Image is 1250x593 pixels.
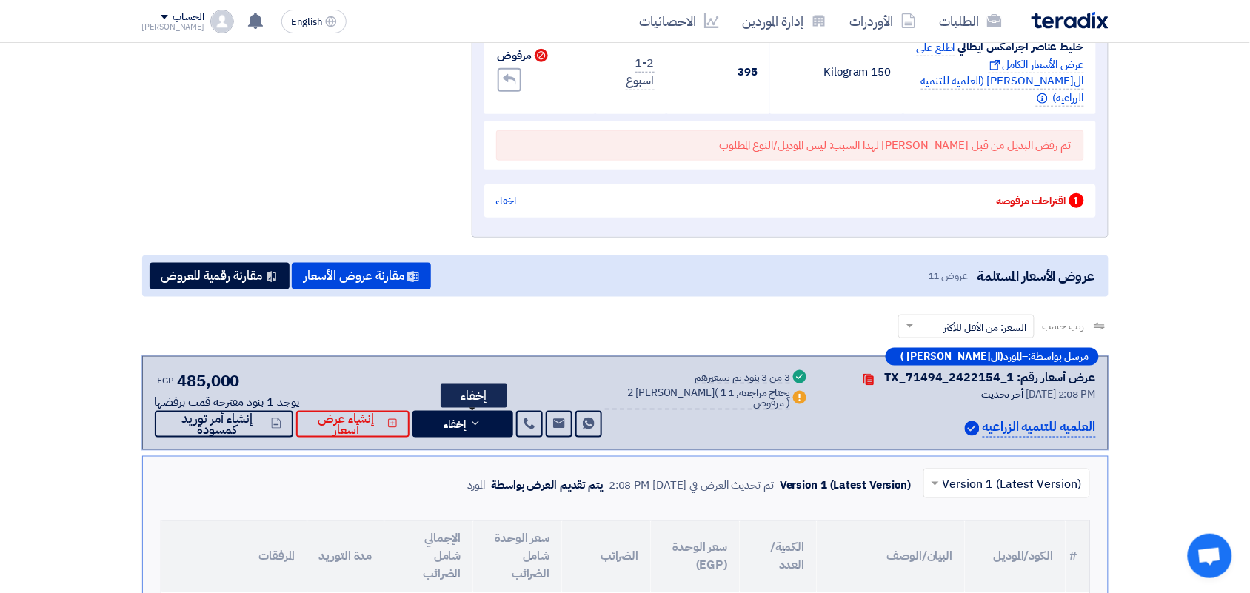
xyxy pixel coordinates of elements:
button: مقارنة عروض الأسعار [292,263,431,289]
span: ) [786,395,790,411]
b: (ال[PERSON_NAME] ) [901,352,1004,362]
span: ليس الموديل/النوع المطلوب [719,137,826,153]
th: الضرائب [562,521,651,592]
button: إنشاء أمر توريد كمسودة [155,411,294,438]
a: إدارة الموردين [731,4,838,38]
div: الحساب [173,11,204,24]
span: تم رفض البديل من قبل [PERSON_NAME] لهذا السبب: [829,137,1071,153]
span: 1-2 اسبوع [626,54,655,90]
th: # [1066,521,1089,592]
div: يوجد 1 بنود مقترحة قمت برفضها [155,393,299,411]
span: إخفاء [444,419,467,430]
span: 1 مرفوض [729,385,785,411]
td: 150 Kilogram [770,30,903,114]
div: Open chat [1188,534,1232,578]
img: profile_test.png [210,10,234,33]
button: إخفاء [412,411,513,438]
span: English [291,17,322,27]
th: الكمية/العدد [740,521,817,592]
div: [PERSON_NAME] [142,23,205,31]
a: الاحصائيات [628,4,731,38]
span: عروض الأسعار المستلمة [977,266,1094,286]
span: 395 [738,64,758,80]
div: يتم تقديم العرض بواسطة [491,478,603,495]
div: المورد [467,478,486,495]
span: اطلع على عرض الأسعار الكامل [917,39,1084,107]
span: خليط عناصر اجرامكس ايطالي [958,38,1084,55]
div: مرفوض [498,50,532,62]
div: Version 1 (Latest Version) [780,478,911,495]
span: إنشاء عرض أسعار [308,413,384,435]
div: إخفاء [441,384,507,408]
div: عرض أسعار رقم: TX_71494_2422154_1 [885,369,1096,386]
th: البيان/الوصف [817,521,965,592]
span: EGP [158,374,175,387]
div: تم تحديث العرض في [DATE] 2:08 PM [609,478,774,495]
span: 485,000 [177,369,239,393]
button: مقارنة رقمية للعروض [150,263,290,289]
span: أخر تحديث [982,386,1024,402]
span: إنشاء أمر توريد كمسودة [167,413,268,435]
span: ال[PERSON_NAME] (العلميه للتنميه الزراعيه) [921,73,1084,106]
span: 1 [1069,193,1084,208]
a: الطلبات [928,4,1014,38]
span: المورد [1004,352,1023,362]
span: عروض 11 [928,268,968,284]
th: المرفقات [161,521,307,592]
th: الإجمالي شامل الضرائب [384,521,473,592]
span: رتب حسب [1042,318,1084,334]
img: Teradix logo [1032,12,1109,29]
div: – [886,348,1099,366]
span: ( [715,385,718,401]
div: اقتراحات مرفوضة [997,193,1084,209]
div: 2 [PERSON_NAME] [605,388,791,410]
a: الأوردرات [838,4,928,38]
div: اخفاء [496,193,517,209]
button: إنشاء عرض أسعار [296,411,410,438]
p: العلميه للتنميه الزراعيه [983,418,1096,438]
th: سعر الوحدة شامل الضرائب [473,521,562,592]
th: سعر الوحدة (EGP) [651,521,740,592]
div: 3 من 3 بنود تم تسعيرهم [695,372,790,384]
span: [DATE] 2:08 PM [1026,386,1096,402]
th: مدة التوريد [307,521,384,592]
button: English [281,10,347,33]
span: السعر: من الأقل للأكثر [943,320,1026,335]
span: مرسل بواسطة: [1029,352,1089,362]
th: الكود/الموديل [965,521,1066,592]
span: 1 يحتاج مراجعه, [721,385,790,401]
img: Verified Account [965,421,980,436]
